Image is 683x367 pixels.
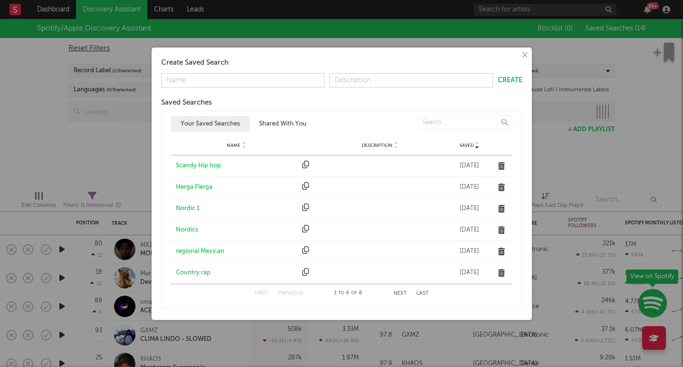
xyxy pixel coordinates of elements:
[322,288,375,299] div: 1 6 8
[417,116,512,129] input: Search...
[519,50,529,60] button: ×
[176,183,298,192] a: Herga Flerga
[176,204,298,213] a: Nordic 1
[329,73,493,87] input: Description
[446,247,493,256] div: [DATE]
[446,268,493,278] div: [DATE]
[446,204,493,213] div: [DATE]
[161,57,522,68] div: Create Saved Search
[161,73,325,87] input: Name
[161,97,522,108] div: Saved Searches
[446,161,493,171] div: [DATE]
[498,77,522,84] button: Create
[460,143,474,148] span: Saved
[255,291,269,296] button: First
[351,291,357,295] span: of
[416,291,429,296] button: Last
[176,161,298,171] a: Scandy Hip hop
[278,291,303,296] button: Previous
[338,291,344,295] span: to
[227,143,240,148] span: Name
[176,225,298,235] a: Nordics
[446,225,493,235] div: [DATE]
[171,116,250,132] button: Your Saved Searches
[446,183,493,192] div: [DATE]
[176,247,298,256] a: regional Mexican
[250,116,316,132] button: Shared With You
[362,143,393,148] span: Description
[394,291,407,296] button: Next
[176,268,298,278] a: Country rap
